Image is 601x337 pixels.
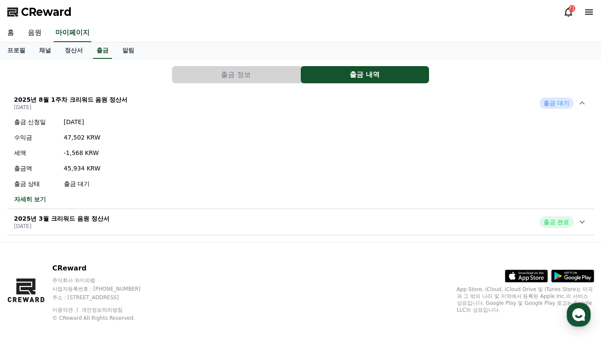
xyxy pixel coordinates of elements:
[21,5,72,19] span: CReward
[0,43,32,59] a: 프로필
[7,90,594,209] button: 2025년 8월 1주차 크리워드 음원 정산서 [DATE] 출금 대기 출금 신청일 [DATE] 수익금 47,502 KRW 세액 -1,568 KRW 출금액 45,934 KRW 출...
[0,24,21,42] a: 홈
[111,266,165,287] a: 설정
[540,216,573,228] span: 출금 완료
[568,5,575,12] div: 71
[52,315,157,322] p: © CReward All Rights Reserved.
[58,43,90,59] a: 정산서
[7,209,594,235] button: 2025년 3월 크리워드 음원 정산서 [DATE] 출금 완료
[27,279,32,285] span: 홈
[457,286,594,313] p: App Store, iCloud, iCloud Drive 및 iTunes Store는 미국과 그 밖의 나라 및 지역에서 등록된 Apple Inc.의 서비스 상표입니다. Goo...
[14,195,101,203] a: 자세히 보기
[64,164,101,173] p: 45,934 KRW
[14,95,128,104] p: 2025년 8월 1주차 크리워드 음원 정산서
[57,266,111,287] a: 대화
[14,104,128,111] p: [DATE]
[7,5,72,19] a: CReward
[14,223,109,230] p: [DATE]
[540,97,573,109] span: 출금 대기
[172,66,300,83] button: 출금 정보
[52,294,157,301] p: 주소 : [STREET_ADDRESS]
[79,279,89,286] span: 대화
[14,164,57,173] p: 출금액
[82,307,123,313] a: 개인정보처리방침
[52,277,157,284] p: 주식회사 와이피랩
[64,133,101,142] p: 47,502 KRW
[301,66,429,83] button: 출금 내역
[563,7,574,17] a: 71
[93,43,112,59] a: 출금
[64,149,101,157] p: -1,568 KRW
[52,285,157,292] p: 사업자등록번호 : [PHONE_NUMBER]
[21,24,48,42] a: 음원
[32,43,58,59] a: 채널
[14,133,57,142] p: 수익금
[64,179,101,188] p: 출금 대기
[14,214,109,223] p: 2025년 3월 크리워드 음원 정산서
[133,279,143,285] span: 설정
[14,149,57,157] p: 세액
[52,307,79,313] a: 이용약관
[52,263,157,273] p: CReward
[14,179,57,188] p: 출금 상태
[172,66,301,83] a: 출금 정보
[3,266,57,287] a: 홈
[14,118,57,126] p: 출금 신청일
[115,43,141,59] a: 알림
[54,24,91,42] a: 마이페이지
[64,118,101,126] p: [DATE]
